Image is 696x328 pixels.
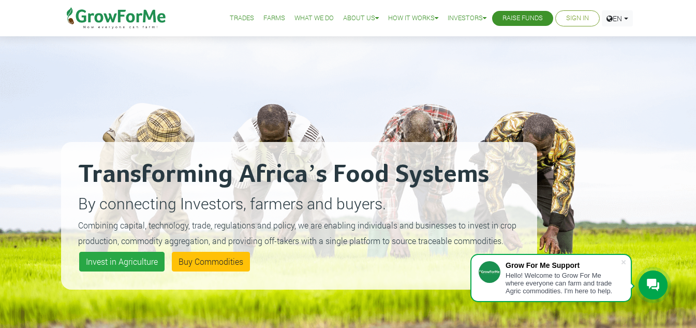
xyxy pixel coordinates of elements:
a: Raise Funds [502,13,543,24]
a: EN [602,10,633,26]
a: Buy Commodities [172,252,250,272]
a: Invest in Agriculture [79,252,165,272]
div: Hello! Welcome to Grow For Me where everyone can farm and trade Agric commodities. I'm here to help. [506,272,620,295]
a: How it Works [388,13,438,24]
h2: Transforming Africa’s Food Systems [78,159,520,190]
p: By connecting Investors, farmers and buyers. [78,192,520,215]
a: Farms [263,13,285,24]
a: Sign In [566,13,589,24]
a: Investors [448,13,486,24]
a: Trades [230,13,254,24]
small: Combining capital, technology, trade, regulations and policy, we are enabling individuals and bus... [78,220,516,246]
a: What We Do [294,13,334,24]
a: About Us [343,13,379,24]
div: Grow For Me Support [506,261,620,269]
